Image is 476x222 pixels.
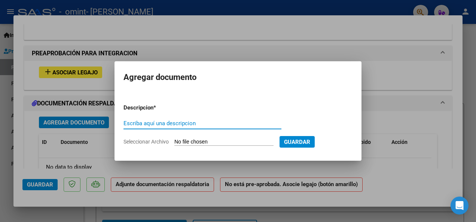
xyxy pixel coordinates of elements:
p: Descripcion [123,104,192,112]
div: Open Intercom Messenger [451,197,469,215]
h2: Agregar documento [123,70,353,84]
button: Guardar [280,136,315,148]
span: Seleccionar Archivo [123,139,169,145]
span: Guardar [284,139,310,145]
